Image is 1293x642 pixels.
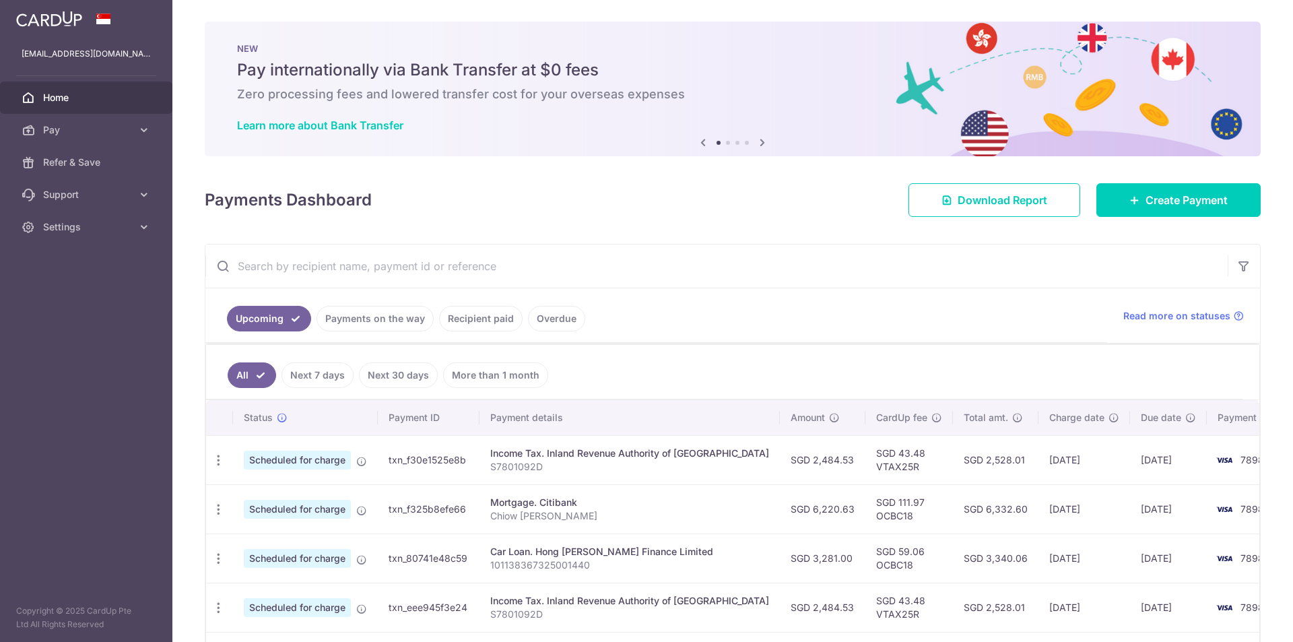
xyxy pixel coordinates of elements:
[876,411,927,424] span: CardUp fee
[43,156,132,169] span: Refer & Save
[953,534,1038,583] td: SGD 3,340.06
[780,534,865,583] td: SGD 3,281.00
[479,400,780,435] th: Payment details
[43,91,132,104] span: Home
[780,435,865,484] td: SGD 2,484.53
[1049,411,1104,424] span: Charge date
[1211,550,1238,567] img: Bank Card
[1240,602,1264,613] span: 7898
[791,411,825,424] span: Amount
[378,484,479,534] td: txn_f325b8efe66
[443,362,548,388] a: More than 1 month
[237,86,1228,102] h6: Zero processing fees and lowered transfer cost for your overseas expenses
[244,451,351,470] span: Scheduled for charge
[228,362,276,388] a: All
[439,306,523,331] a: Recipient paid
[953,484,1038,534] td: SGD 6,332.60
[378,583,479,632] td: txn_eee945f3e24
[43,220,132,234] span: Settings
[908,183,1080,217] a: Download Report
[1211,452,1238,468] img: Bank Card
[1146,192,1228,208] span: Create Payment
[490,447,769,460] div: Income Tax. Inland Revenue Authority of [GEOGRAPHIC_DATA]
[1038,583,1130,632] td: [DATE]
[1211,501,1238,517] img: Bank Card
[1038,534,1130,583] td: [DATE]
[1141,411,1181,424] span: Due date
[490,460,769,474] p: S7801092D
[1130,534,1207,583] td: [DATE]
[43,188,132,201] span: Support
[1038,484,1130,534] td: [DATE]
[958,192,1047,208] span: Download Report
[1240,503,1264,515] span: 7898
[43,123,132,137] span: Pay
[780,484,865,534] td: SGD 6,220.63
[490,545,769,558] div: Car Loan. Hong [PERSON_NAME] Finance Limited
[780,583,865,632] td: SGD 2,484.53
[244,549,351,568] span: Scheduled for charge
[1130,484,1207,534] td: [DATE]
[964,411,1008,424] span: Total amt.
[490,608,769,621] p: S7801092D
[490,509,769,523] p: Chiow [PERSON_NAME]
[378,400,479,435] th: Payment ID
[1123,309,1230,323] span: Read more on statuses
[205,188,372,212] h4: Payments Dashboard
[1211,600,1238,616] img: Bank Card
[16,11,82,27] img: CardUp
[317,306,434,331] a: Payments on the way
[865,583,953,632] td: SGD 43.48 VTAX25R
[1240,552,1264,564] span: 7898
[378,435,479,484] td: txn_f30e1525e8b
[22,47,151,61] p: [EMAIL_ADDRESS][DOMAIN_NAME]
[865,484,953,534] td: SGD 111.97 OCBC18
[205,22,1261,156] img: Bank transfer banner
[1096,183,1261,217] a: Create Payment
[865,534,953,583] td: SGD 59.06 OCBC18
[865,435,953,484] td: SGD 43.48 VTAX25R
[378,534,479,583] td: txn_80741e48c59
[490,594,769,608] div: Income Tax. Inland Revenue Authority of [GEOGRAPHIC_DATA]
[953,583,1038,632] td: SGD 2,528.01
[953,435,1038,484] td: SGD 2,528.01
[281,362,354,388] a: Next 7 days
[237,119,403,132] a: Learn more about Bank Transfer
[359,362,438,388] a: Next 30 days
[1130,435,1207,484] td: [DATE]
[244,411,273,424] span: Status
[205,245,1228,288] input: Search by recipient name, payment id or reference
[244,598,351,617] span: Scheduled for charge
[1123,309,1244,323] a: Read more on statuses
[490,496,769,509] div: Mortgage. Citibank
[490,558,769,572] p: 101138367325001440
[227,306,311,331] a: Upcoming
[1038,435,1130,484] td: [DATE]
[1240,454,1264,466] span: 7898
[237,43,1228,54] p: NEW
[237,59,1228,81] h5: Pay internationally via Bank Transfer at $0 fees
[1130,583,1207,632] td: [DATE]
[528,306,585,331] a: Overdue
[244,500,351,519] span: Scheduled for charge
